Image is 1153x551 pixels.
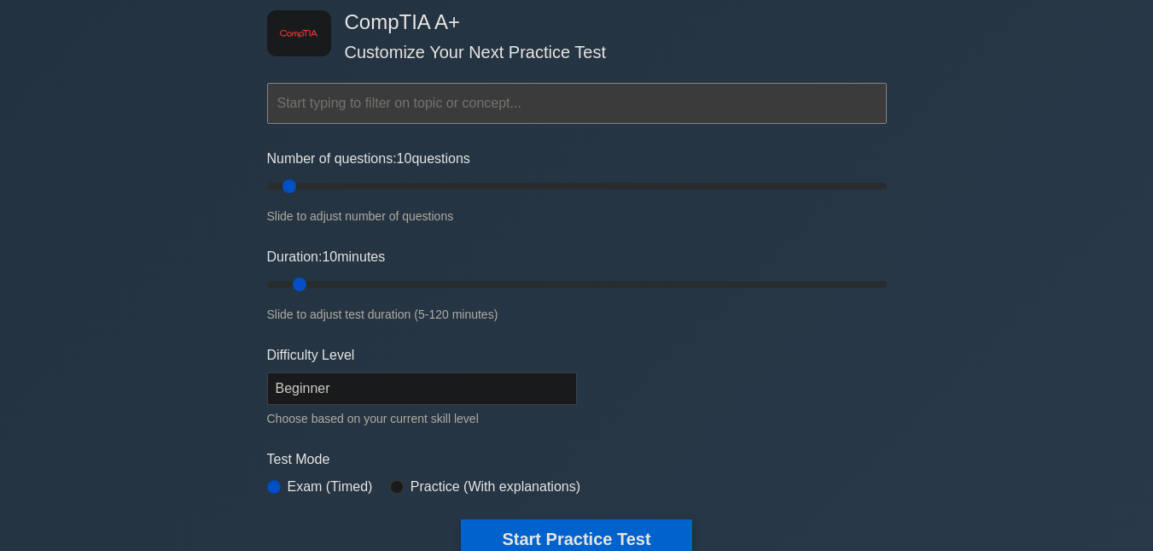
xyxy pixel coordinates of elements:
span: 10 [397,151,412,166]
div: Slide to adjust test duration (5-120 minutes) [267,304,887,325]
label: Exam (Timed) [288,477,373,497]
label: Difficulty Level [267,345,355,366]
div: Slide to adjust number of questions [267,206,887,226]
input: Start typing to filter on topic or concept... [267,83,887,124]
label: Test Mode [267,449,887,470]
label: Number of questions: questions [267,149,470,169]
label: Practice (With explanations) [411,477,580,497]
label: Duration: minutes [267,247,386,267]
h4: CompTIA A+ [338,10,803,35]
div: Choose based on your current skill level [267,408,577,429]
span: 10 [322,249,337,264]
